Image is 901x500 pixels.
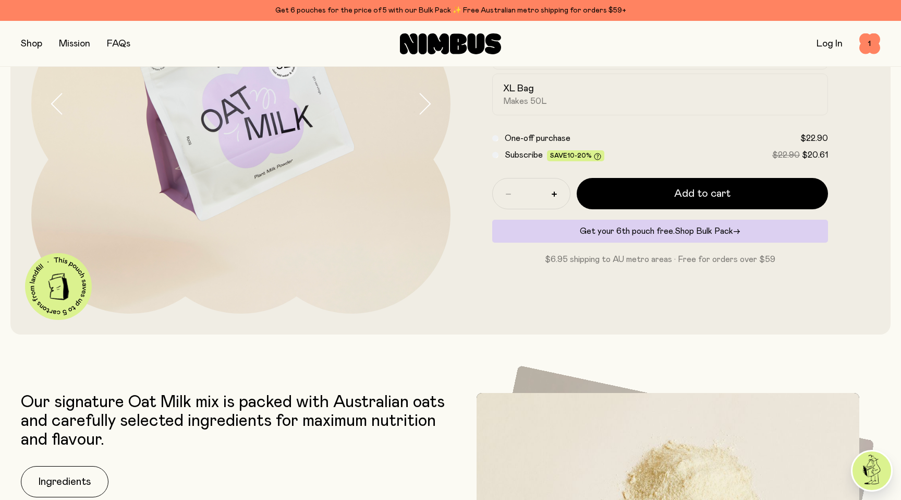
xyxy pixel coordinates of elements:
[492,220,828,243] div: Get your 6th pouch free.
[492,253,828,266] p: $6.95 shipping to AU metro areas · Free for orders over $59
[21,4,880,17] div: Get 6 pouches for the price of 5 with our Bulk Pack ✨ Free Australian metro shipping for orders $59+
[505,151,543,159] span: Subscribe
[107,39,130,49] a: FAQs
[859,33,880,54] button: 1
[21,466,108,497] button: Ingredients
[853,451,891,490] img: agent
[577,178,828,209] button: Add to cart
[772,151,800,159] span: $22.90
[817,39,843,49] a: Log In
[21,393,445,449] p: Our signature Oat Milk mix is packed with Australian oats and carefully selected ingredients for ...
[800,134,828,142] span: $22.90
[567,152,592,159] span: 10-20%
[59,39,90,49] a: Mission
[674,186,730,201] span: Add to cart
[802,151,828,159] span: $20.61
[550,152,601,160] span: Save
[675,227,733,235] span: Shop Bulk Pack
[505,134,570,142] span: One-off purchase
[503,82,534,95] h2: XL Bag
[675,227,740,235] a: Shop Bulk Pack→
[503,96,547,106] span: Makes 50L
